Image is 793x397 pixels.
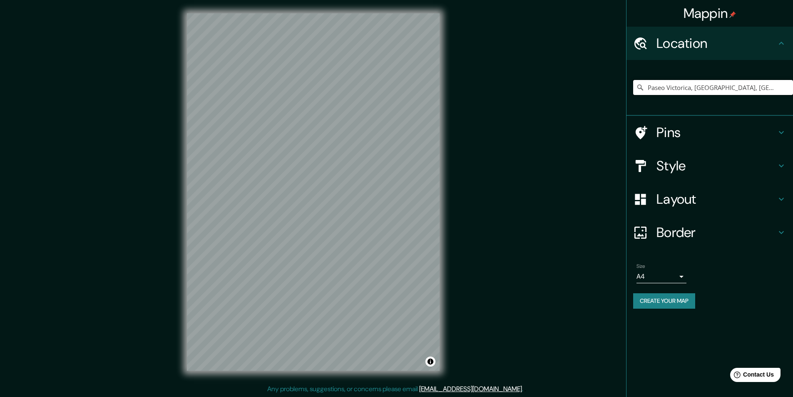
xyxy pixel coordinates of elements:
[719,365,784,388] iframe: Help widget launcher
[656,35,776,52] h4: Location
[729,11,736,18] img: pin-icon.png
[626,27,793,60] div: Location
[656,191,776,207] h4: Layout
[525,384,526,394] div: .
[626,216,793,249] div: Border
[656,157,776,174] h4: Style
[187,13,440,371] canvas: Map
[656,124,776,141] h4: Pins
[656,224,776,241] h4: Border
[425,357,435,367] button: Toggle attribution
[626,116,793,149] div: Pins
[523,384,525,394] div: .
[633,80,793,95] input: Pick your city or area
[626,182,793,216] div: Layout
[633,293,695,309] button: Create your map
[267,384,523,394] p: Any problems, suggestions, or concerns please email .
[419,385,522,393] a: [EMAIL_ADDRESS][DOMAIN_NAME]
[636,270,686,283] div: A4
[684,5,736,22] h4: Mappin
[626,149,793,182] div: Style
[636,263,645,270] label: Size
